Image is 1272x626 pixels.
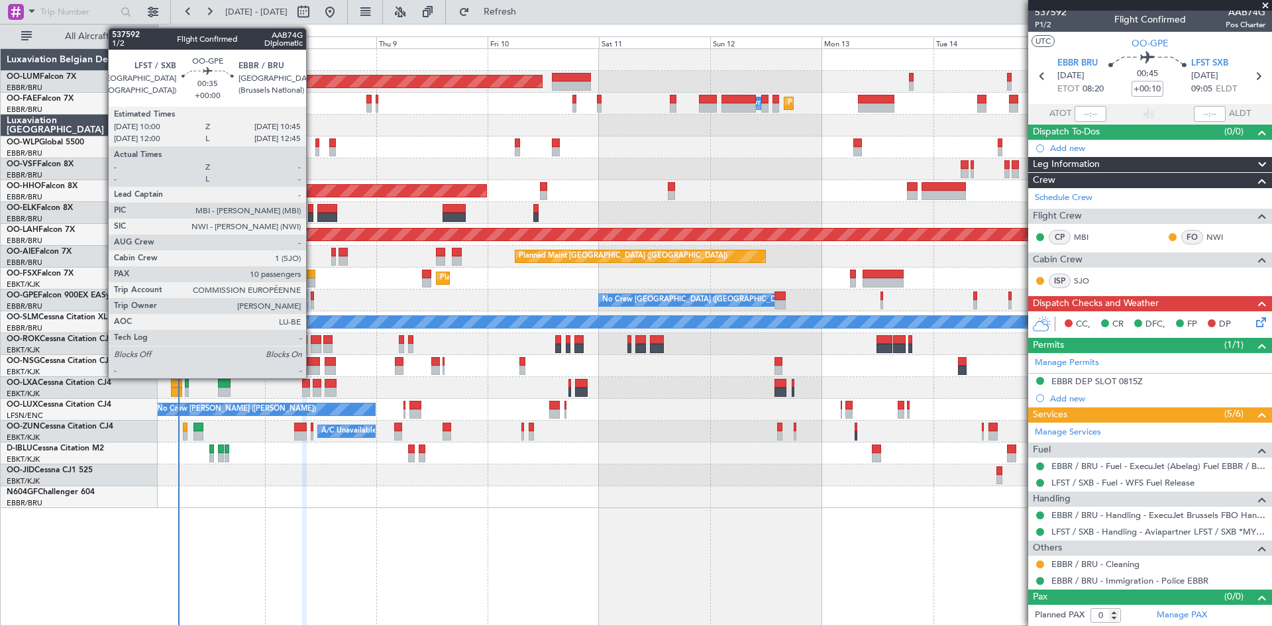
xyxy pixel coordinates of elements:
[7,73,40,81] span: OO-LUM
[7,226,75,234] a: OO-LAHFalcon 7X
[1226,19,1265,30] span: Pos Charter
[7,301,42,311] a: EBBR/BRU
[7,280,40,289] a: EBKT/KJK
[1076,318,1090,331] span: CC,
[7,488,95,496] a: N604GFChallenger 604
[1219,318,1231,331] span: DP
[7,192,42,202] a: EBBR/BRU
[34,32,140,41] span: All Aircraft
[7,357,40,365] span: OO-NSG
[1224,590,1244,603] span: (0/0)
[1049,107,1071,121] span: ATOT
[7,270,37,278] span: OO-FSX
[7,401,38,409] span: OO-LUX
[1051,460,1265,472] a: EBBR / BRU - Fuel - ExecuJet (Abelag) Fuel EBBR / BRU
[1033,590,1047,605] span: Pax
[788,93,904,113] div: Planned Maint Melsbroek Air Base
[1033,492,1071,507] span: Handling
[1050,393,1265,404] div: Add new
[7,454,40,464] a: EBKT/KJK
[7,367,40,377] a: EBKT/KJK
[7,335,113,343] a: OO-ROKCessna Citation CJ4
[1224,125,1244,138] span: (0/0)
[7,182,41,190] span: OO-HHO
[7,423,113,431] a: OO-ZUNCessna Citation CJ4
[1137,68,1158,81] span: 00:45
[7,160,37,168] span: OO-VSF
[7,95,74,103] a: OO-FAEFalcon 7X
[1216,83,1237,96] span: ELDT
[1112,318,1124,331] span: CR
[519,246,727,266] div: Planned Maint [GEOGRAPHIC_DATA] ([GEOGRAPHIC_DATA])
[7,138,84,146] a: OO-WLPGlobal 5500
[157,399,316,419] div: No Crew [PERSON_NAME] ([PERSON_NAME])
[40,2,117,22] input: Trip Number
[1224,338,1244,352] span: (1/1)
[1051,526,1265,537] a: LFST / SXB - Handling - Aviapartner LFST / SXB *MYHANDLING*
[7,95,37,103] span: OO-FAE
[1051,376,1143,387] div: EBBR DEP SLOT 0815Z
[1033,173,1055,188] span: Crew
[7,498,42,508] a: EBBR/BRU
[1057,83,1079,96] span: ETOT
[7,236,42,246] a: EBBR/BRU
[1033,443,1051,458] span: Fuel
[1033,157,1100,172] span: Leg Information
[7,345,40,355] a: EBKT/KJK
[1074,231,1104,243] a: MBI
[933,36,1045,48] div: Tue 14
[1050,142,1265,154] div: Add new
[7,73,76,81] a: OO-LUMFalcon 7X
[1051,509,1265,521] a: EBBR / BRU - Handling - ExecuJet Brussels FBO Handling Abelag
[1083,83,1104,96] span: 08:20
[1035,609,1085,622] label: Planned PAX
[1032,35,1055,47] button: UTC
[452,1,532,23] button: Refresh
[1191,57,1228,70] span: LFST SXB
[7,466,34,474] span: OO-JID
[1033,209,1082,224] span: Flight Crew
[7,379,111,387] a: OO-LXACessna Citation CJ4
[265,36,376,48] div: Wed 8
[1033,407,1067,423] span: Services
[602,290,824,310] div: No Crew [GEOGRAPHIC_DATA] ([GEOGRAPHIC_DATA] National)
[7,444,32,452] span: D-IBLU
[1033,252,1083,268] span: Cabin Crew
[7,105,42,115] a: EBBR/BRU
[7,270,74,278] a: OO-FSXFalcon 7X
[1033,338,1064,353] span: Permits
[7,182,78,190] a: OO-HHOFalcon 8X
[7,379,38,387] span: OO-LXA
[376,36,488,48] div: Thu 9
[7,335,40,343] span: OO-ROK
[7,411,43,421] a: LFSN/ENC
[7,401,111,409] a: OO-LUXCessna Citation CJ4
[7,444,104,452] a: D-IBLUCessna Citation M2
[1132,36,1169,50] span: OO-GPE
[7,160,74,168] a: OO-VSFFalcon 8X
[1157,609,1207,622] a: Manage PAX
[1035,19,1067,30] span: P1/2
[1181,230,1203,244] div: FO
[1051,575,1208,586] a: EBBR / BRU - Immigration - Police EBBR
[1033,296,1159,311] span: Dispatch Checks and Weather
[1145,318,1165,331] span: DFC,
[7,433,40,443] a: EBKT/KJK
[821,36,933,48] div: Mon 13
[7,476,40,486] a: EBKT/KJK
[1074,275,1104,287] a: SJO
[7,466,93,474] a: OO-JIDCessna CJ1 525
[7,357,113,365] a: OO-NSGCessna Citation CJ4
[7,170,42,180] a: EBBR/BRU
[1033,125,1100,140] span: Dispatch To-Dos
[1035,356,1099,370] a: Manage Permits
[7,138,39,146] span: OO-WLP
[599,36,710,48] div: Sat 11
[1229,107,1251,121] span: ALDT
[7,389,40,399] a: EBKT/KJK
[488,36,599,48] div: Fri 10
[225,6,288,18] span: [DATE] - [DATE]
[1187,318,1197,331] span: FP
[1035,191,1092,205] a: Schedule Crew
[1226,5,1265,19] span: AAB74G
